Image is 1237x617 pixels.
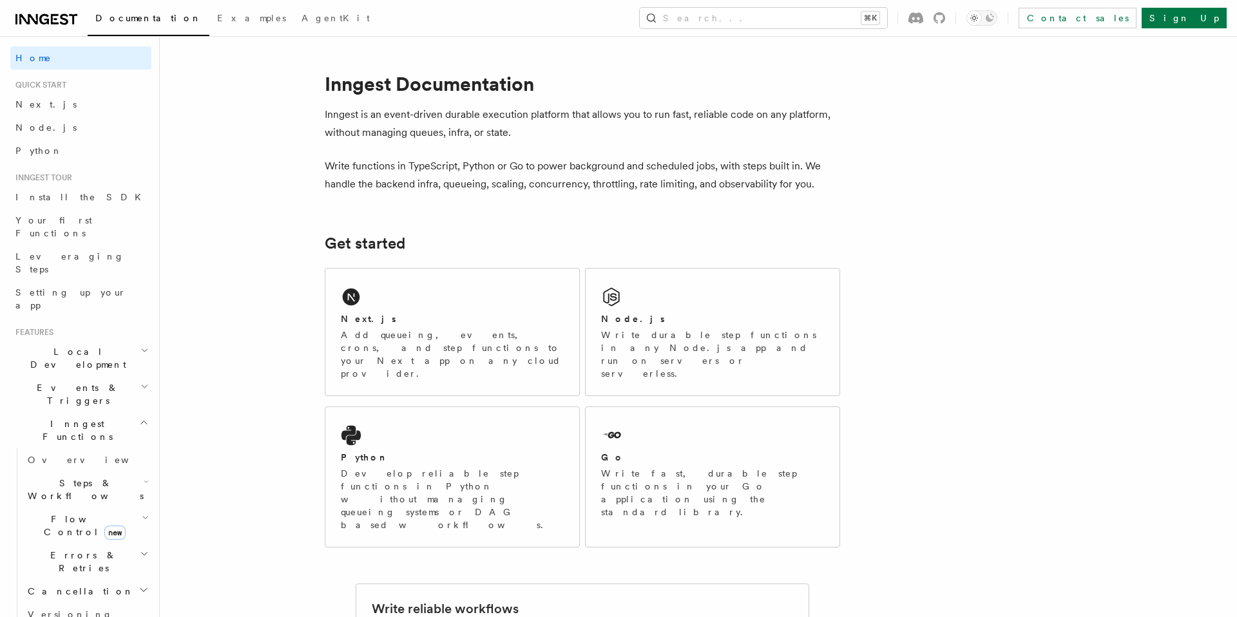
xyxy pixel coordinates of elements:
button: Cancellation [23,580,151,603]
a: Get started [325,234,405,252]
span: Install the SDK [15,192,149,202]
a: GoWrite fast, durable step functions in your Go application using the standard library. [585,406,840,547]
span: Inngest tour [10,173,72,183]
span: Next.js [15,99,77,109]
a: Sign Up [1142,8,1227,28]
span: Features [10,327,53,337]
a: AgentKit [294,4,378,35]
h2: Node.js [601,312,665,325]
span: Quick start [10,80,66,90]
a: PythonDevelop reliable step functions in Python without managing queueing systems or DAG based wo... [325,406,580,547]
span: Local Development [10,345,140,371]
span: Overview [28,455,160,465]
a: Node.js [10,116,151,139]
a: Install the SDK [10,185,151,209]
span: Cancellation [23,585,134,598]
button: Inngest Functions [10,412,151,448]
p: Inngest is an event-driven durable execution platform that allows you to run fast, reliable code ... [325,106,840,142]
h2: Go [601,451,624,464]
button: Steps & Workflows [23,471,151,508]
button: Search...⌘K [640,8,887,28]
span: Python [15,146,62,156]
a: Examples [209,4,294,35]
a: Setting up your app [10,281,151,317]
span: Node.js [15,122,77,133]
span: AgentKit [302,13,370,23]
h1: Inngest Documentation [325,72,840,95]
h2: Next.js [341,312,396,325]
h2: Python [341,451,388,464]
span: Inngest Functions [10,417,139,443]
span: new [104,526,126,540]
a: Overview [23,448,151,471]
button: Toggle dark mode [966,10,997,26]
span: Home [15,52,52,64]
p: Write durable step functions in any Node.js app and run on servers or serverless. [601,328,824,380]
span: Events & Triggers [10,381,140,407]
span: Leveraging Steps [15,251,124,274]
span: Documentation [95,13,202,23]
a: Python [10,139,151,162]
p: Write fast, durable step functions in your Go application using the standard library. [601,467,824,518]
button: Local Development [10,340,151,376]
a: Documentation [88,4,209,36]
span: Steps & Workflows [23,477,144,502]
a: Your first Functions [10,209,151,245]
a: Home [10,46,151,70]
a: Next.jsAdd queueing, events, crons, and step functions to your Next app on any cloud provider. [325,268,580,396]
button: Errors & Retries [23,544,151,580]
a: Node.jsWrite durable step functions in any Node.js app and run on servers or serverless. [585,268,840,396]
p: Develop reliable step functions in Python without managing queueing systems or DAG based workflows. [341,467,564,531]
kbd: ⌘K [861,12,879,24]
span: Setting up your app [15,287,126,310]
span: Flow Control [23,513,142,538]
button: Events & Triggers [10,376,151,412]
p: Write functions in TypeScript, Python or Go to power background and scheduled jobs, with steps bu... [325,157,840,193]
a: Next.js [10,93,151,116]
p: Add queueing, events, crons, and step functions to your Next app on any cloud provider. [341,328,564,380]
span: Errors & Retries [23,549,140,574]
button: Flow Controlnew [23,508,151,544]
a: Contact sales [1019,8,1136,28]
span: Your first Functions [15,215,92,238]
a: Leveraging Steps [10,245,151,281]
span: Examples [217,13,286,23]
